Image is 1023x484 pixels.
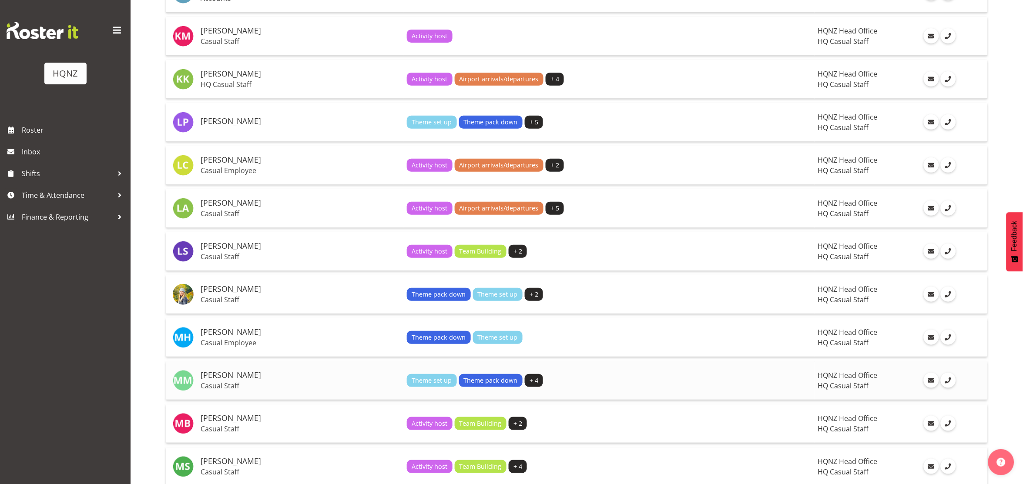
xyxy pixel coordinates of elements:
span: Theme set up [478,333,518,342]
span: + 2 [530,290,538,299]
a: Email Employee [924,200,939,216]
span: HQNZ Head Office [818,457,878,466]
span: Inbox [22,145,126,158]
span: HQNZ Head Office [818,327,878,337]
span: HQNZ Head Office [818,155,878,165]
a: Email Employee [924,287,939,302]
span: HQ Casual Staff [818,338,869,347]
a: Email Employee [924,71,939,87]
span: Activity host [412,31,448,41]
h5: [PERSON_NAME] [201,70,400,78]
h5: [PERSON_NAME] [201,371,400,380]
span: Activity host [412,462,448,471]
span: HQ Casual Staff [818,166,869,175]
span: HQ Casual Staff [818,295,869,304]
img: laura-palmieri2596.jpg [173,112,194,133]
a: Email Employee [924,244,939,259]
span: Activity host [412,204,448,213]
span: Activity host [412,74,448,84]
span: Theme pack down [464,117,518,127]
h5: [PERSON_NAME] [201,242,400,250]
h5: [PERSON_NAME] [201,27,400,35]
h5: [PERSON_NAME] [201,156,400,164]
a: Call Employee [941,416,956,431]
img: max-mcdonald3502.jpg [173,370,194,391]
span: Theme set up [478,290,518,299]
p: Casual Staff [201,467,400,476]
span: + 4 [530,376,538,385]
span: HQNZ Head Office [818,26,878,36]
a: Call Employee [941,71,956,87]
span: + 2 [513,419,522,428]
span: + 5 [530,117,538,127]
span: HQNZ Head Office [818,69,878,79]
span: + 2 [550,160,559,170]
span: Feedback [1011,221,1019,251]
p: Casual Staff [201,295,400,304]
span: Team Building [460,419,502,428]
span: HQ Casual Staff [818,123,869,132]
p: Casual Employee [201,166,400,175]
span: HQNZ Head Office [818,414,878,423]
img: kim-marshall10987.jpg [173,26,194,47]
span: HQ Casual Staff [818,424,869,434]
span: Airport arrivals/departures [460,204,539,213]
h5: [PERSON_NAME] [201,199,400,207]
span: HQ Casual Staff [818,209,869,218]
span: Shifts [22,167,113,180]
span: Activity host [412,160,448,170]
span: Theme set up [412,376,452,385]
a: Email Employee [924,459,939,474]
span: + 4 [550,74,559,84]
span: HQ Casual Staff [818,252,869,261]
span: + 5 [550,204,559,213]
img: molly-saker10406.jpg [173,456,194,477]
a: Email Employee [924,157,939,173]
a: Call Employee [941,459,956,474]
img: help-xxl-2.png [997,458,1006,467]
h5: [PERSON_NAME] [201,414,400,423]
img: luciana-glascher925af1fcfcac9abc1793d0b868ed934d.png [173,284,194,305]
span: Team Building [460,462,502,471]
span: Finance & Reporting [22,210,113,224]
span: Theme set up [412,117,452,127]
span: Theme pack down [464,376,518,385]
p: Casual Staff [201,37,400,46]
button: Feedback - Show survey [1006,212,1023,271]
span: HQNZ Head Office [818,241,878,251]
span: Activity host [412,247,448,256]
a: Call Employee [941,244,956,259]
span: Theme pack down [412,333,466,342]
img: libby-jean-challis11192.jpg [173,155,194,176]
span: + 4 [513,462,522,471]
span: + 2 [513,247,522,256]
img: Rosterit website logo [7,22,78,39]
p: Casual Staff [201,381,400,390]
a: Call Employee [941,157,956,173]
img: miel-beck10992.jpg [173,413,194,434]
a: Call Employee [941,200,956,216]
img: louise-skovlund-hansen11352.jpg [173,241,194,262]
span: HQNZ Head Office [818,198,878,208]
p: Casual Staff [201,252,400,261]
p: HQ Casual Staff [201,80,400,89]
div: HQNZ [53,67,78,80]
h5: [PERSON_NAME] [201,328,400,337]
span: HQNZ Head Office [818,112,878,122]
a: Call Employee [941,28,956,43]
img: kreete-kaarus7056.jpg [173,69,194,90]
a: Email Employee [924,416,939,431]
h5: [PERSON_NAME] [201,285,400,294]
h5: [PERSON_NAME] [201,457,400,466]
span: Time & Attendance [22,189,113,202]
p: Casual Staff [201,424,400,433]
span: HQ Casual Staff [818,80,869,89]
span: HQ Casual Staff [818,381,869,391]
a: Email Employee [924,28,939,43]
a: Call Employee [941,330,956,345]
a: Call Employee [941,287,956,302]
span: Theme pack down [412,290,466,299]
a: Email Employee [924,373,939,388]
img: lilia-andrade7058.jpg [173,198,194,219]
span: HQNZ Head Office [818,284,878,294]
